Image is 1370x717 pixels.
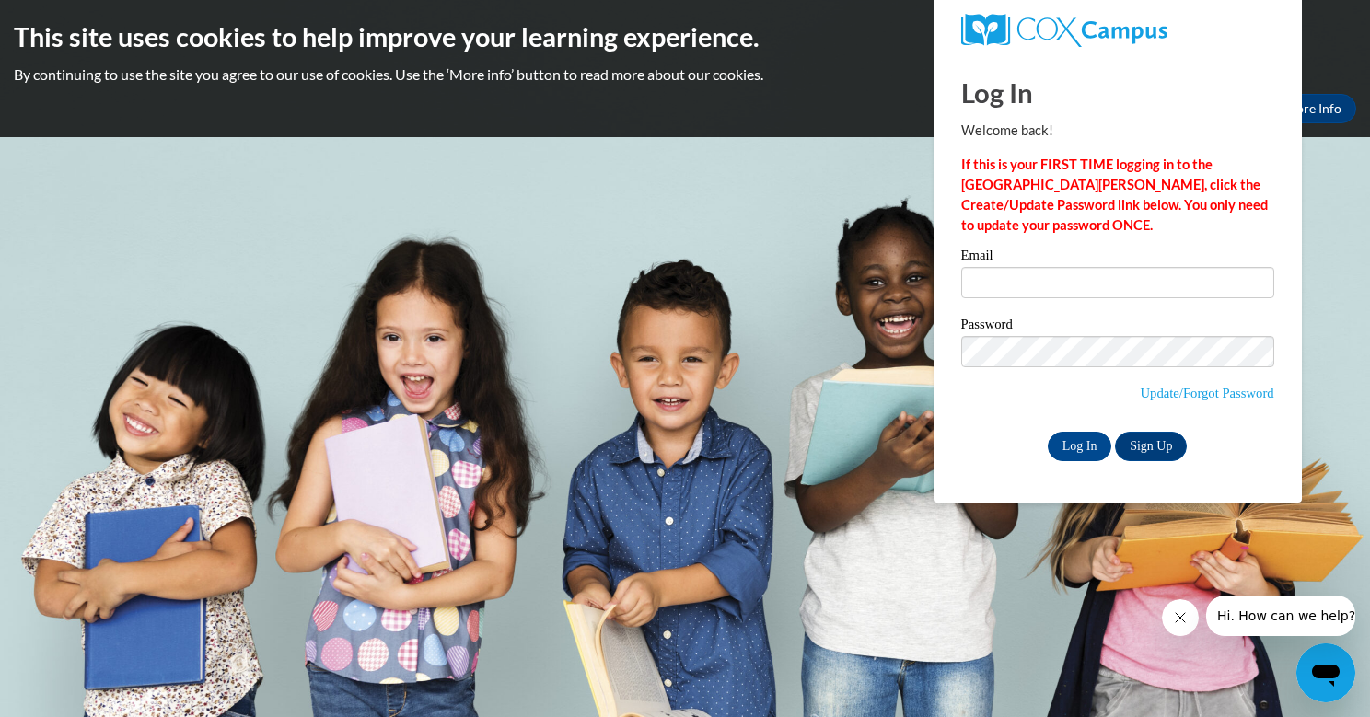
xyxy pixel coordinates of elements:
img: COX Campus [961,14,1167,47]
iframe: Button to launch messaging window [1296,643,1355,702]
a: COX Campus [961,14,1274,47]
h1: Log In [961,74,1274,111]
p: Welcome back! [961,121,1274,141]
p: By continuing to use the site you agree to our use of cookies. Use the ‘More info’ button to read... [14,64,1356,85]
iframe: Close message [1162,599,1199,636]
label: Password [961,318,1274,336]
iframe: Message from company [1206,596,1355,636]
strong: If this is your FIRST TIME logging in to the [GEOGRAPHIC_DATA][PERSON_NAME], click the Create/Upd... [961,156,1268,233]
a: Sign Up [1115,432,1187,461]
input: Log In [1048,432,1112,461]
a: More Info [1270,94,1356,123]
h2: This site uses cookies to help improve your learning experience. [14,18,1356,55]
label: Email [961,249,1274,267]
a: Update/Forgot Password [1141,386,1274,400]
